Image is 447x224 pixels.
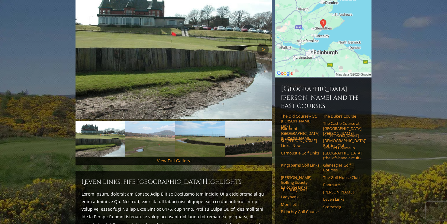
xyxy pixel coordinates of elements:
a: Next [257,44,269,56]
a: Kingsbarns Golf Links [281,163,319,167]
a: St. [PERSON_NAME] [DEMOGRAPHIC_DATA]’ Putting Club [323,133,362,148]
a: The Old Course – St. [PERSON_NAME] Links [281,114,319,128]
a: St. [PERSON_NAME] Links–New [281,138,319,148]
a: Scotscraig [323,204,362,209]
a: The Blairgowrie [281,187,319,192]
a: Fairmont [GEOGRAPHIC_DATA][PERSON_NAME] [281,126,319,141]
a: Monifieth [281,202,319,207]
a: Carnoustie Golf Links [281,151,319,155]
a: The Duke’s Course [323,114,362,118]
a: Pitlochry Golf Course [281,209,319,214]
a: Gleneagles Golf Courses [323,163,362,173]
a: Panmure [323,182,362,187]
a: The Old Course in [GEOGRAPHIC_DATA] (the left-hand circuit) [323,145,362,160]
a: The Golf House Club [323,175,362,180]
a: The Castle Course at [GEOGRAPHIC_DATA][PERSON_NAME] [323,121,362,136]
span: H [202,177,208,187]
h6: [GEOGRAPHIC_DATA][PERSON_NAME] and the East Courses [281,84,365,110]
h2: Leven Links, Fife [GEOGRAPHIC_DATA] ighlights [82,177,266,187]
a: [PERSON_NAME] [323,190,362,194]
a: Ladybank [281,194,319,199]
a: View Full Gallery [157,158,190,164]
a: [PERSON_NAME] Golfing Society Balcomie Links [281,175,319,190]
a: Leven Links [323,197,362,202]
